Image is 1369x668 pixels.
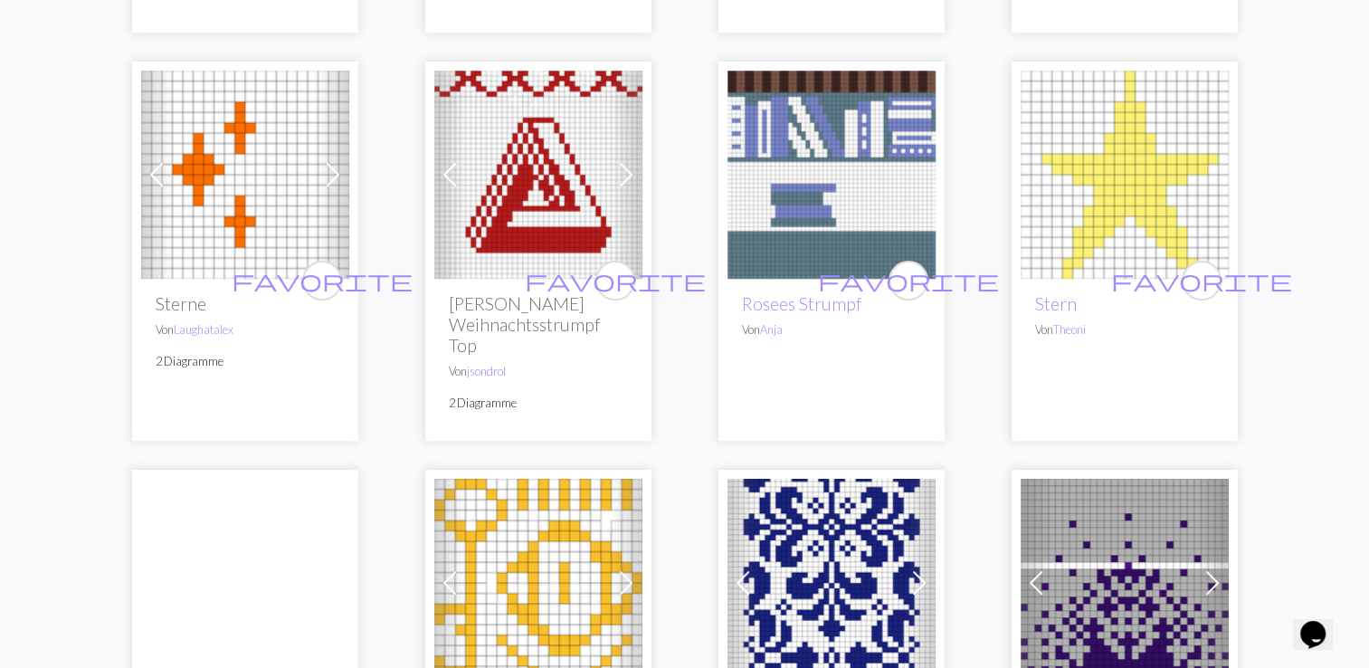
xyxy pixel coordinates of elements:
[742,321,921,339] p: Von
[889,261,928,301] button: Favorit
[232,262,413,299] i: Favorit
[141,164,349,181] a: Stars
[156,293,335,314] h2: Sterne
[1035,321,1214,339] p: Von
[434,71,642,279] img: Carters Weihnachtsstrumpf Top
[595,261,635,301] button: Favorit
[156,321,335,339] p: Von
[449,293,628,356] h2: [PERSON_NAME] Weihnachtsstrumpf Top
[1111,266,1292,294] span: favorite
[1182,261,1222,301] button: Favorit
[760,322,783,337] a: Anja
[174,322,233,337] a: Laughatalex
[1111,262,1292,299] i: Favorit
[141,71,349,279] img: Sterne
[141,572,349,589] a: Carved Diamond Pattern
[467,364,506,378] a: jsondrol
[525,262,706,299] i: Favorit
[818,266,999,294] span: favorite
[727,572,936,589] a: Jonas - floral
[449,363,628,380] p: Von
[1293,596,1351,650] iframe: chat widget
[818,262,999,299] i: Favorit
[1021,572,1229,589] a: Cuff Fade
[434,572,642,589] a: Lock and Key
[232,266,413,294] span: favorite
[434,164,642,181] a: Carters Christmas stocking top
[302,261,342,301] button: Favorit
[727,164,936,181] a: Rosee's stocking
[449,395,628,412] p: 2 Diagramme
[1035,293,1077,314] a: Stern
[727,71,936,279] img: Rosees Strumpf
[1021,164,1229,181] a: star
[156,353,335,370] p: 2 Diagramme
[1053,322,1086,337] a: Theoni
[525,266,706,294] span: favorite
[742,293,861,314] a: Rosees Strumpf
[1021,71,1229,279] img: Stern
